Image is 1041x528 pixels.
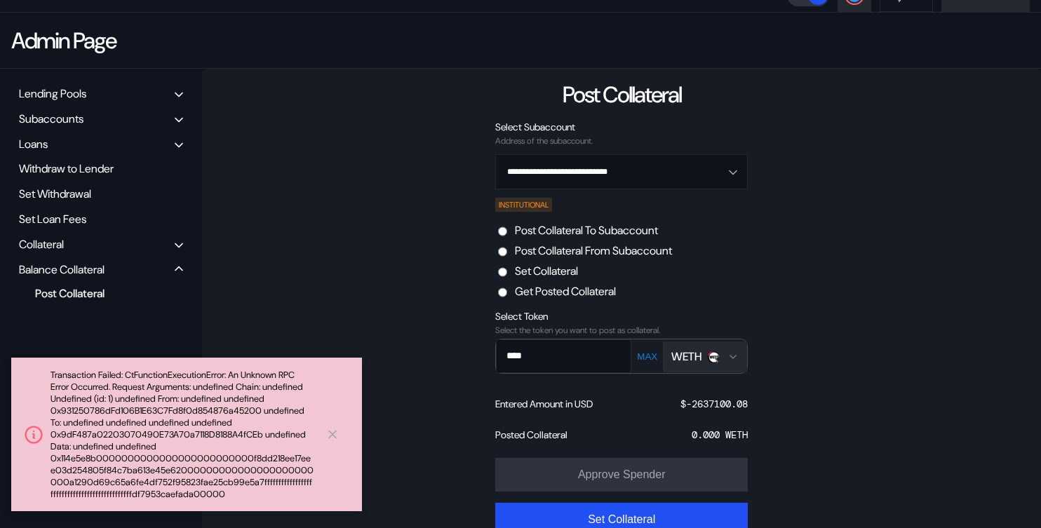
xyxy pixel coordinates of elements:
[495,121,748,133] div: Select Subaccount
[495,325,748,335] div: Select the token you want to post as collateral.
[633,351,661,363] button: MAX
[663,341,747,372] button: Open menu for selecting token for payment
[14,158,188,180] div: Withdraw to Lender
[495,136,748,146] div: Address of the subaccount.
[19,262,105,277] div: Balance Collateral
[680,398,748,410] div: $ -2637100.08
[713,355,722,363] img: svg+xml,%3c
[19,137,48,151] div: Loans
[692,428,748,441] div: 0.000 WETH
[495,428,567,441] div: Posted Collateral
[28,284,164,303] div: Post Collateral
[515,223,658,238] label: Post Collateral To Subaccount
[515,264,578,278] label: Set Collateral
[51,369,314,500] div: Transaction Failed: CtFunctionExecutionError: An Unknown RPC Error Occurred. Request Arguments: u...
[515,243,672,258] label: Post Collateral From Subaccount
[563,80,681,109] div: Post Collateral
[495,458,748,492] button: Approve Spender
[11,26,116,55] div: Admin Page
[671,349,701,364] div: WETH
[14,183,188,205] div: Set Withdrawal
[495,310,748,323] div: Select Token
[19,111,83,126] div: Subaccounts
[495,398,593,410] div: Entered Amount in USD
[515,284,616,299] label: Get Posted Collateral
[707,351,720,363] img: weth.png
[495,154,748,189] button: Open menu
[495,198,552,212] div: INSTITUTIONAL
[19,86,86,101] div: Lending Pools
[14,208,188,230] div: Set Loan Fees
[19,237,64,252] div: Collateral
